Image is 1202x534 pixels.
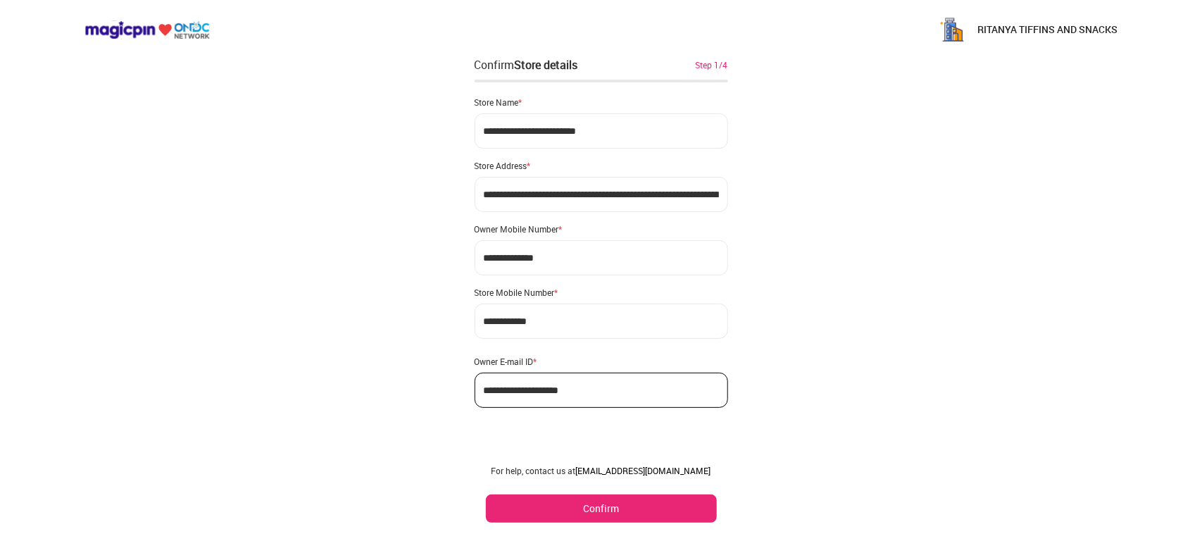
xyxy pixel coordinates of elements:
[84,20,210,39] img: ondc-logo-new-small.8a59708e.svg
[475,56,578,73] div: Confirm
[475,97,728,108] div: Store Name
[696,58,728,71] div: Step 1/4
[475,287,728,298] div: Store Mobile Number
[977,23,1118,37] p: RITANYA TIFFINS AND SNACKS
[475,356,728,367] div: Owner E-mail ID
[475,223,728,235] div: Owner Mobile Number
[938,15,966,44] img: jKQR9H91VgIt-wphl-rKp1kjJvLCgC6sZxdbgsgkmYixtdI9TM6IVtwC5mfpaqw5iXkYc1j3kdq9lS1bMIoiyufkjQ
[576,465,711,476] a: [EMAIL_ADDRESS][DOMAIN_NAME]
[515,57,578,73] div: Store details
[475,160,728,171] div: Store Address
[486,495,717,523] button: Confirm
[486,465,717,476] div: For help, contact us at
